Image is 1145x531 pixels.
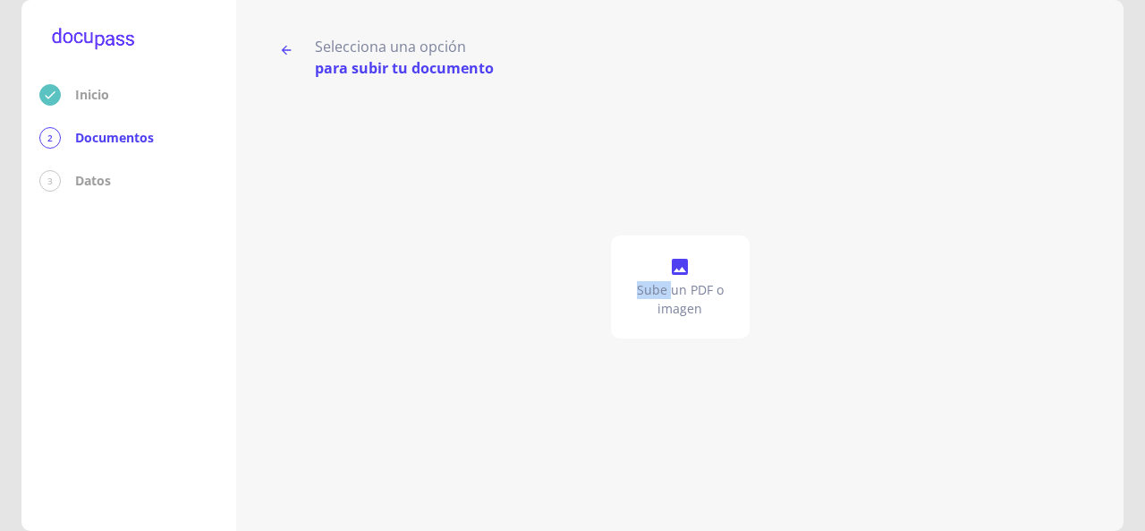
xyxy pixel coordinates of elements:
div: 2 [39,127,61,149]
div: 3 [39,170,61,192]
p: Datos [75,172,111,190]
p: Documentos [75,129,154,147]
p: Selecciona una opción [315,36,494,57]
p: Inicio [75,86,109,104]
p: para subir tu documento [315,57,494,79]
p: Sube un PDF o imagen [618,281,742,317]
img: logo [39,18,147,63]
